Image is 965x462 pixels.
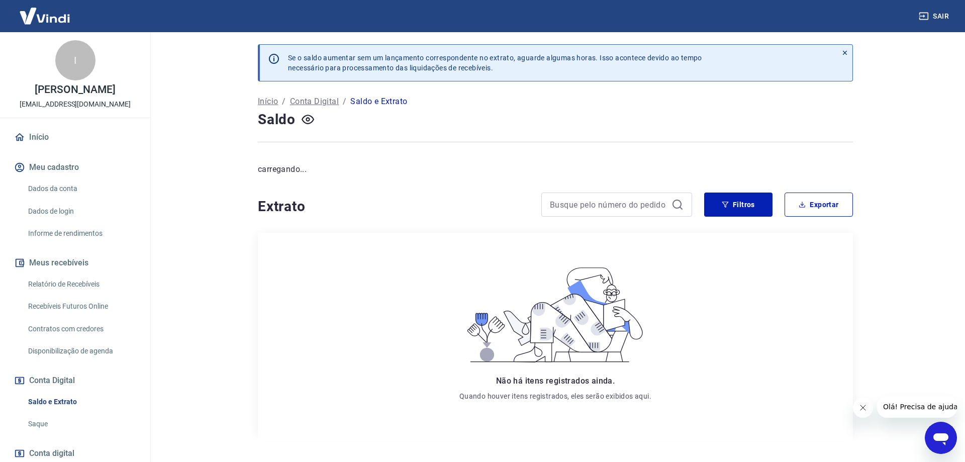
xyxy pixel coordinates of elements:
p: [PERSON_NAME] [35,84,115,95]
a: Recebíveis Futuros Online [24,296,138,317]
span: Não há itens registrados ainda. [496,376,615,386]
a: Conta Digital [290,96,339,108]
p: Se o saldo aumentar sem um lançamento correspondente no extrato, aguarde algumas horas. Isso acon... [288,53,702,73]
iframe: Botão para abrir a janela de mensagens [925,422,957,454]
img: Vindi [12,1,77,31]
button: Sair [917,7,953,26]
button: Exportar [785,193,853,217]
h4: Saldo [258,110,296,130]
button: Conta Digital [12,369,138,392]
button: Meus recebíveis [12,252,138,274]
span: Conta digital [29,446,74,460]
button: Meu cadastro [12,156,138,178]
iframe: Fechar mensagem [853,398,873,418]
input: Busque pelo número do pedido [550,197,667,212]
button: Filtros [704,193,773,217]
span: Olá! Precisa de ajuda? [6,7,84,15]
h4: Extrato [258,197,529,217]
a: Relatório de Recebíveis [24,274,138,295]
a: Informe de rendimentos [24,223,138,244]
p: / [282,96,285,108]
p: / [343,96,346,108]
a: Disponibilização de agenda [24,341,138,361]
a: Início [12,126,138,148]
p: carregando... [258,163,853,175]
a: Saque [24,414,138,434]
p: Quando houver itens registrados, eles serão exibidos aqui. [459,391,651,401]
div: I [55,40,95,80]
a: Contratos com credores [24,319,138,339]
a: Saldo e Extrato [24,392,138,412]
a: Dados de login [24,201,138,222]
iframe: Mensagem da empresa [877,396,957,418]
p: Saldo e Extrato [350,96,407,108]
p: [EMAIL_ADDRESS][DOMAIN_NAME] [20,99,131,110]
a: Início [258,96,278,108]
a: Dados da conta [24,178,138,199]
